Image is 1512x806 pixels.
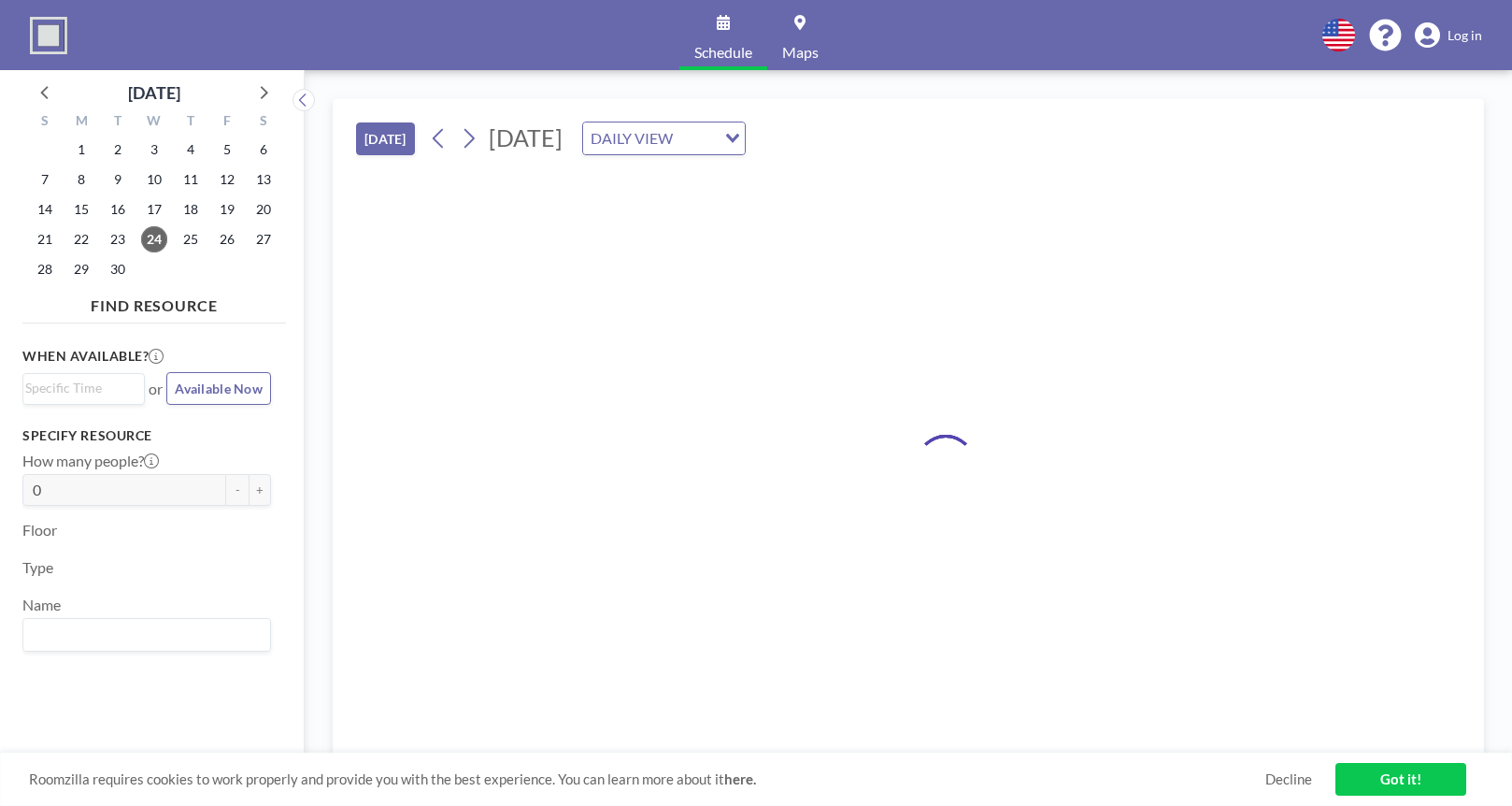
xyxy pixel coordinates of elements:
[245,110,281,135] div: S
[64,110,100,135] div: M
[583,122,745,154] div: Search for option
[250,226,277,252] span: Saturday, September 27, 2025
[678,126,714,151] input: Search for option
[105,226,131,252] span: Tuesday, September 23, 2025
[1335,763,1466,796] a: Got it!
[178,166,204,193] span: Thursday, September 11, 2025
[32,226,58,252] span: Sunday, September 21, 2025
[694,45,752,60] span: Schedule
[68,166,94,193] span: Monday, September 8, 2025
[29,770,1265,788] span: Roomzilla requires cookies to work properly and provide you with the best experience. You can lea...
[141,226,167,252] span: Wednesday, September 24, 2025
[100,110,136,135] div: T
[27,110,64,135] div: S
[1265,770,1312,788] a: Decline
[25,623,260,647] input: Search for option
[587,126,677,151] span: DAILY VIEW
[724,770,756,787] a: here.
[25,378,134,398] input: Search for option
[68,256,94,282] span: Monday, September 29, 2025
[250,137,277,163] span: Saturday, September 6, 2025
[149,380,163,398] span: or
[68,196,94,223] span: Monday, September 15, 2025
[128,79,180,106] div: [DATE]
[141,137,167,163] span: Wednesday, September 3, 2025
[141,166,167,193] span: Wednesday, September 10, 2025
[23,619,270,651] div: Search for option
[105,256,131,282] span: Tuesday, September 30, 2025
[489,123,563,151] span: [DATE]
[782,45,819,60] span: Maps
[68,137,94,163] span: Monday, September 1, 2025
[214,196,240,223] span: Friday, September 19, 2025
[249,474,271,506] button: +
[22,558,53,577] label: Type
[32,256,58,282] span: Sunday, September 28, 2025
[22,289,286,315] h4: FIND RESOURCE
[32,166,58,193] span: Sunday, September 7, 2025
[105,137,131,163] span: Tuesday, September 2, 2025
[214,226,240,252] span: Friday, September 26, 2025
[22,521,57,540] label: Floor
[214,137,240,163] span: Friday, September 5, 2025
[178,226,204,252] span: Thursday, September 25, 2025
[178,196,204,223] span: Thursday, September 18, 2025
[250,196,277,223] span: Saturday, September 20, 2025
[172,110,208,135] div: T
[23,374,144,402] div: Search for option
[250,166,277,193] span: Saturday, September 13, 2025
[166,372,271,405] button: Available Now
[105,166,131,193] span: Tuesday, September 9, 2025
[1448,27,1482,44] span: Log in
[30,17,67,54] img: organization-logo
[178,137,204,163] span: Thursday, September 4, 2025
[1415,22,1482,49] a: Log in
[22,427,271,444] h3: Specify resource
[226,474,249,506] button: -
[214,166,240,193] span: Friday, September 12, 2025
[175,381,263,396] span: Available Now
[32,196,58,223] span: Sunday, September 14, 2025
[22,596,61,614] label: Name
[68,226,94,252] span: Monday, September 22, 2025
[22,452,159,470] label: How many people?
[136,110,173,135] div: W
[356,122,415,155] button: [DATE]
[208,110,245,135] div: F
[105,196,131,223] span: Tuesday, September 16, 2025
[141,196,167,223] span: Wednesday, September 17, 2025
